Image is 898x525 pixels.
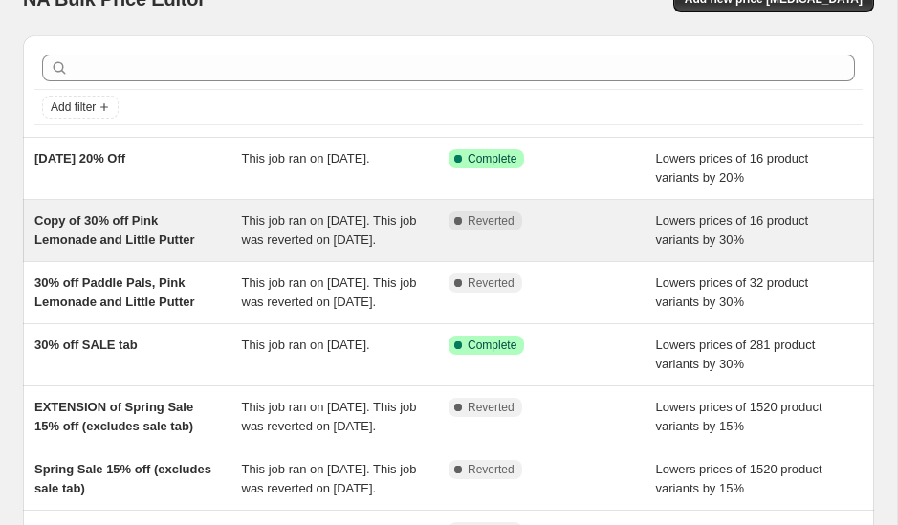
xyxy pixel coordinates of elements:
[656,213,809,247] span: Lowers prices of 16 product variants by 30%
[242,151,370,165] span: This job ran on [DATE].
[468,400,515,415] span: Reverted
[242,400,417,433] span: This job ran on [DATE]. This job was reverted on [DATE].
[34,275,195,309] span: 30% off Paddle Pals, Pink Lemonade and Little Putter
[242,338,370,352] span: This job ran on [DATE].
[34,400,193,433] span: EXTENSION of Spring Sale 15% off (excludes sale tab)
[656,462,822,495] span: Lowers prices of 1520 product variants by 15%
[656,151,809,185] span: Lowers prices of 16 product variants by 20%
[656,338,816,371] span: Lowers prices of 281 product variants by 30%
[656,400,822,433] span: Lowers prices of 1520 product variants by 15%
[51,99,96,115] span: Add filter
[468,151,516,166] span: Complete
[242,275,417,309] span: This job ran on [DATE]. This job was reverted on [DATE].
[656,275,809,309] span: Lowers prices of 32 product variants by 30%
[42,96,119,119] button: Add filter
[242,462,417,495] span: This job ran on [DATE]. This job was reverted on [DATE].
[242,213,417,247] span: This job ran on [DATE]. This job was reverted on [DATE].
[468,275,515,291] span: Reverted
[34,213,195,247] span: Copy of 30% off Pink Lemonade and Little Putter
[34,338,138,352] span: 30% off SALE tab
[468,338,516,353] span: Complete
[34,151,125,165] span: [DATE] 20% Off
[34,462,211,495] span: Spring Sale 15% off (excludes sale tab)
[468,462,515,477] span: Reverted
[468,213,515,229] span: Reverted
